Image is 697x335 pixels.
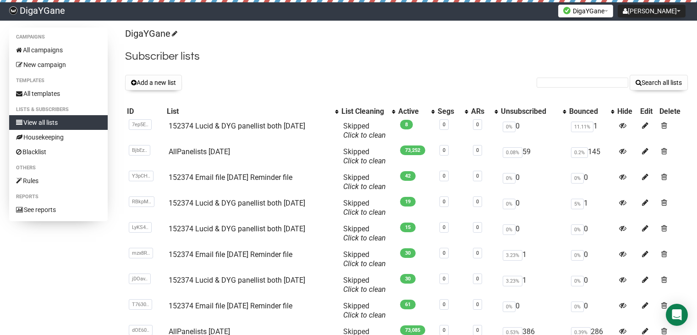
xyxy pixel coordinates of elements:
a: Click to clean [343,182,386,191]
div: Edit [640,107,656,116]
a: All campaigns [9,43,108,57]
span: 0% [571,301,584,312]
a: See reports [9,202,108,217]
div: Open Intercom Messenger [666,304,688,326]
th: Delete: No sort applied, sorting is disabled [658,105,688,118]
span: RBkpM.. [129,196,154,207]
img: f83b26b47af82e482c948364ee7c1d9c [9,6,17,15]
a: View all lists [9,115,108,130]
span: Skipped [343,301,386,319]
span: 0% [503,199,516,209]
span: 42 [400,171,416,181]
td: 1 [499,272,567,298]
td: 0 [499,169,567,195]
a: 0 [443,147,445,153]
span: 0.2% [571,147,588,158]
span: Skipped [343,276,386,294]
a: 0 [443,276,445,282]
a: Click to clean [343,156,386,165]
td: 59 [499,144,567,169]
a: 0 [476,199,479,205]
span: 0% [503,301,516,312]
td: 0 [499,298,567,324]
span: BjbEz.. [129,145,150,156]
span: 0.08% [503,147,522,158]
td: 0 [567,169,616,195]
span: Skipped [343,224,386,242]
span: 7ep5E.. [129,119,152,130]
a: 0 [443,122,445,128]
li: Lists & subscribers [9,104,108,115]
div: ARs [471,107,489,116]
a: Click to clean [343,131,386,140]
th: List: No sort applied, activate to apply an ascending sort [165,105,340,118]
span: 73,085 [400,325,425,335]
span: 3.23% [503,276,522,286]
li: Others [9,162,108,173]
span: 3.23% [503,250,522,261]
th: Active: No sort applied, activate to apply an ascending sort [396,105,436,118]
a: 0 [443,199,445,205]
div: List Cleaning [341,107,387,116]
a: 0 [443,250,445,256]
div: Bounced [569,107,607,116]
span: 0% [503,173,516,184]
a: Housekeeping [9,130,108,145]
span: T7630.. [129,299,152,310]
th: List Cleaning: No sort applied, activate to apply an ascending sort [340,105,396,118]
a: 0 [476,301,479,307]
span: 19 [400,197,416,207]
a: Rules [9,173,108,188]
span: 30 [400,274,416,284]
a: 152374 Email file [DATE] Reminder file [169,250,292,259]
span: Skipped [343,199,386,217]
div: Unsubscribed [501,107,558,116]
div: Hide [617,107,637,116]
td: 0 [567,221,616,246]
div: ID [127,107,163,116]
span: 0% [571,250,584,261]
span: 5% [571,199,584,209]
a: DigaYGane [125,28,176,39]
a: Click to clean [343,259,386,268]
td: 0 [499,221,567,246]
a: All templates [9,86,108,101]
span: jDOav.. [129,274,151,284]
a: 152374 Lucid & DYG panellist both [DATE] [169,199,305,207]
a: New campaign [9,57,108,72]
a: 0 [476,173,479,179]
a: 0 [443,224,445,230]
span: 73,252 [400,145,425,155]
a: 152374 Email file [DATE] Reminder file [169,173,292,182]
th: Bounced: No sort applied, activate to apply an ascending sort [567,105,616,118]
a: 0 [443,301,445,307]
a: 0 [476,147,479,153]
a: Blacklist [9,145,108,159]
a: Click to clean [343,208,386,217]
td: 0 [567,298,616,324]
span: 0% [571,276,584,286]
div: List [167,107,330,116]
a: 0 [476,276,479,282]
button: Search all lists [630,75,688,90]
td: 145 [567,144,616,169]
span: 0% [503,122,516,132]
td: 1 [499,246,567,272]
a: 0 [443,327,445,333]
li: Templates [9,75,108,86]
th: Segs: No sort applied, activate to apply an ascending sort [436,105,469,118]
td: 1 [567,195,616,221]
a: 152374 Email file [DATE] Reminder file [169,301,292,310]
span: 61 [400,300,416,309]
span: 11.11% [571,122,593,132]
th: ID: No sort applied, sorting is disabled [125,105,165,118]
span: Y3pCH.. [129,171,154,181]
a: 152374 Lucid & DYG panellist both [DATE] [169,276,305,285]
td: 0 [567,272,616,298]
li: Campaigns [9,32,108,43]
span: 0% [571,224,584,235]
a: 152374 Lucid & DYG panellist both [DATE] [169,122,305,130]
button: [PERSON_NAME] [618,5,686,17]
span: Skipped [343,173,386,191]
a: 0 [476,224,479,230]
